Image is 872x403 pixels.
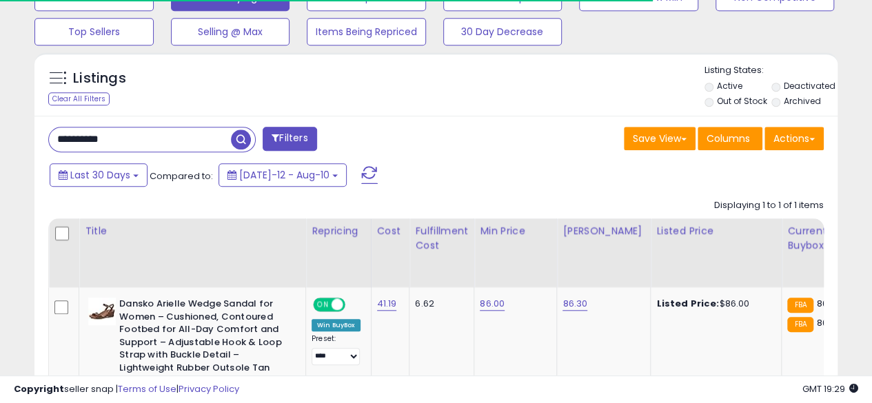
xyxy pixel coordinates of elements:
span: Columns [707,132,750,145]
button: Save View [624,127,696,150]
span: Compared to: [150,169,213,183]
label: Deactivated [784,80,835,92]
a: 41.19 [377,297,397,311]
p: Listing States: [704,64,838,77]
div: Clear All Filters [48,92,110,105]
div: Preset: [312,334,361,365]
b: Dansko Arielle Wedge Sandal for Women – Cushioned, Contoured Footbed for All-Day Comfort and Supp... [119,298,287,391]
div: Listed Price [656,224,775,238]
button: Columns [698,127,762,150]
small: FBA [787,298,813,313]
a: Terms of Use [118,382,176,395]
button: 30 Day Decrease [443,18,562,45]
img: 31RV7T4PLZL._SL40_.jpg [88,298,116,325]
span: ON [314,299,332,311]
div: Min Price [480,224,551,238]
a: 86.30 [562,297,587,311]
div: Fulfillment Cost [415,224,468,253]
div: 6.62 [415,298,463,310]
strong: Copyright [14,382,64,395]
a: 86.00 [480,297,505,311]
span: [DATE]-12 - Aug-10 [239,168,329,182]
button: Selling @ Max [171,18,290,45]
span: 86.09 [817,316,842,329]
span: 86 [817,297,828,310]
div: [PERSON_NAME] [562,224,645,238]
div: $86.00 [656,298,771,310]
div: Title [85,224,300,238]
button: Last 30 Days [50,163,148,187]
div: Win BuyBox [312,319,361,331]
button: Filters [263,127,316,151]
button: Items Being Repriced [307,18,426,45]
h5: Listings [73,69,126,88]
label: Out of Stock [716,95,767,107]
div: Cost [377,224,404,238]
div: Repricing [312,224,365,238]
label: Active [716,80,742,92]
span: Last 30 Days [70,168,130,182]
a: Privacy Policy [179,382,239,395]
small: FBA [787,317,813,332]
div: Displaying 1 to 1 of 1 items [714,199,824,212]
div: seller snap | | [14,383,239,396]
b: Listed Price: [656,297,719,310]
button: [DATE]-12 - Aug-10 [219,163,347,187]
div: Current Buybox Price [787,224,858,253]
button: Actions [764,127,824,150]
span: OFF [343,299,365,311]
label: Archived [784,95,821,107]
button: Top Sellers [34,18,154,45]
span: 2025-09-10 19:29 GMT [802,382,858,395]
